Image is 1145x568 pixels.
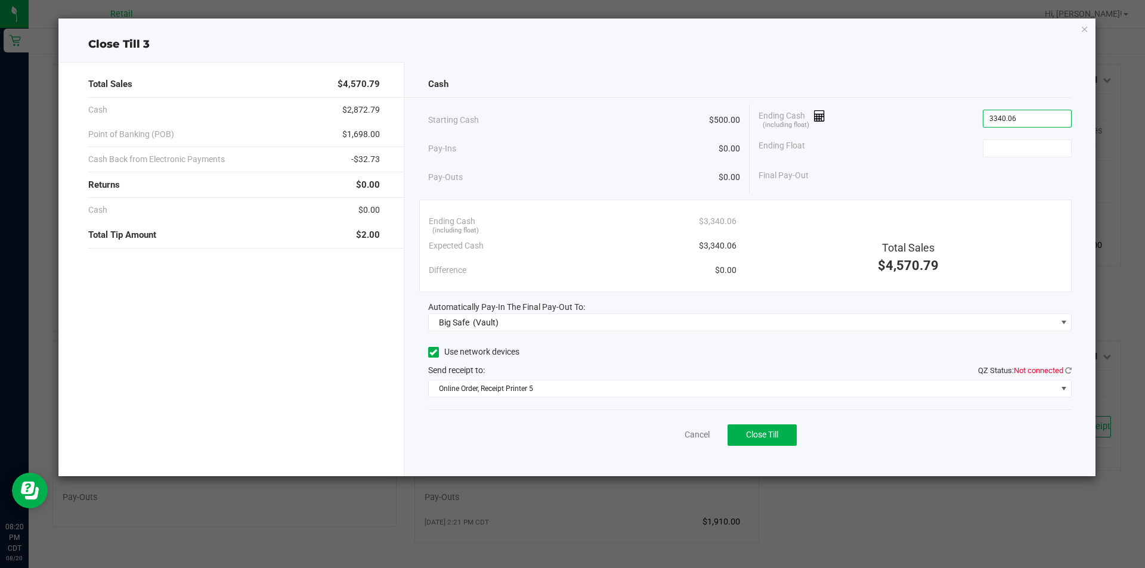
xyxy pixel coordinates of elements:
span: Not connected [1014,366,1063,375]
span: Total Tip Amount [88,228,156,242]
button: Close Till [728,424,797,446]
iframe: Resource center [12,473,48,508]
div: Close Till 3 [58,36,1096,52]
span: (including float) [763,120,809,131]
span: Final Pay-Out [759,169,809,182]
span: Starting Cash [428,114,479,126]
span: -$32.73 [351,153,380,166]
span: Automatically Pay-In The Final Pay-Out To: [428,302,585,312]
span: Difference [429,264,466,277]
span: (Vault) [473,318,499,327]
span: Big Safe [439,318,469,327]
span: $2.00 [356,228,380,242]
span: Online Order, Receipt Printer 5 [429,380,1057,397]
span: Point of Banking (POB) [88,128,174,141]
span: Cash [88,204,107,216]
span: Send receipt to: [428,365,485,375]
a: Cancel [685,429,710,441]
span: Total Sales [88,77,132,91]
span: Cash [88,104,107,116]
span: $4,570.79 [878,258,939,273]
span: Pay-Ins [428,142,456,155]
span: $0.00 [715,264,736,277]
span: (including float) [432,226,479,236]
span: $4,570.79 [338,77,380,91]
span: $500.00 [709,114,740,126]
span: $0.00 [719,142,740,155]
span: $0.00 [358,204,380,216]
span: $3,340.06 [699,215,736,228]
span: Close Till [746,430,778,439]
span: $3,340.06 [699,240,736,252]
span: Total Sales [882,241,934,254]
span: $1,698.00 [342,128,380,141]
span: Cash [428,77,448,91]
span: Ending Float [759,139,805,157]
span: Ending Cash [759,110,825,128]
div: Returns [88,172,380,198]
span: Ending Cash [429,215,475,228]
span: Pay-Outs [428,171,463,184]
label: Use network devices [428,346,519,358]
span: $0.00 [356,178,380,192]
span: Cash Back from Electronic Payments [88,153,225,166]
span: QZ Status: [978,366,1072,375]
span: Expected Cash [429,240,484,252]
span: $2,872.79 [342,104,380,116]
span: $0.00 [719,171,740,184]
